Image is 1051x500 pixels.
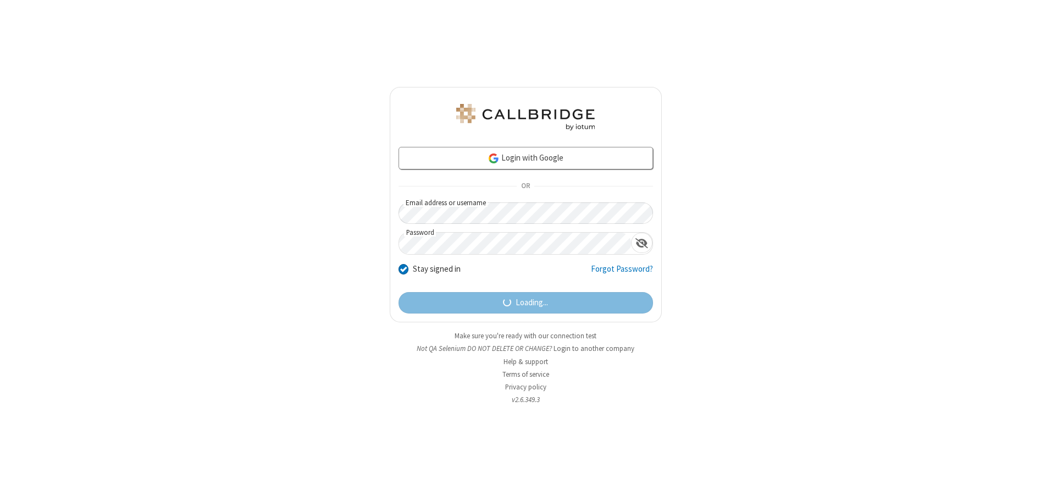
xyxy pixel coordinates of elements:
a: Make sure you're ready with our connection test [455,331,596,340]
img: google-icon.png [488,152,500,164]
div: Show password [631,233,652,253]
button: Login to another company [554,343,634,354]
a: Forgot Password? [591,263,653,284]
a: Login with Google [399,147,653,169]
input: Email address or username [399,202,653,224]
span: OR [517,178,534,194]
li: Not QA Selenium DO NOT DELETE OR CHANGE? [390,343,662,354]
a: Privacy policy [505,382,546,392]
button: Loading... [399,292,653,314]
li: v2.6.349.3 [390,394,662,405]
img: QA Selenium DO NOT DELETE OR CHANGE [454,104,597,130]
span: Loading... [516,296,548,309]
input: Password [399,233,631,254]
a: Terms of service [502,370,549,379]
a: Help & support [504,357,548,366]
label: Stay signed in [413,263,461,276]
